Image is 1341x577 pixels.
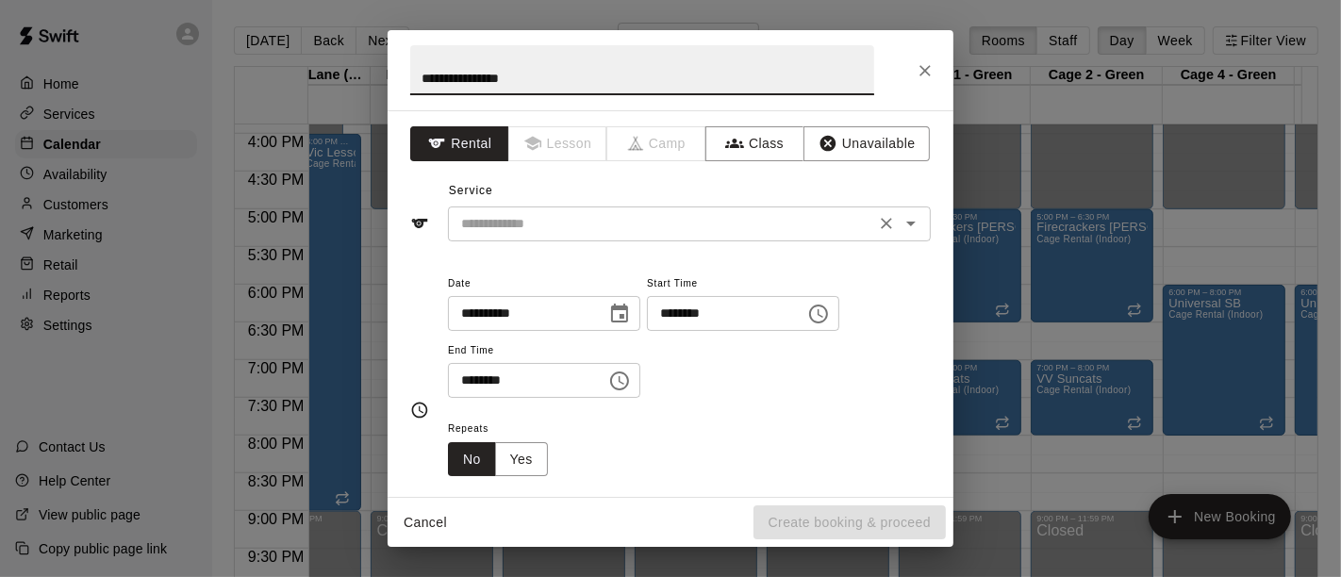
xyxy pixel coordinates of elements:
svg: Timing [410,401,429,420]
span: Date [448,272,640,297]
button: Choose time, selected time is 8:15 PM [601,362,638,400]
svg: Service [410,214,429,233]
span: Service [449,184,493,197]
span: Repeats [448,417,563,442]
button: Choose date, selected date is Sep 18, 2025 [601,295,638,333]
button: Clear [873,210,900,237]
button: Close [908,54,942,88]
button: Yes [495,442,548,477]
button: Unavailable [803,126,930,161]
button: Choose time, selected time is 7:00 PM [800,295,837,333]
button: Cancel [395,505,455,540]
button: Rental [410,126,509,161]
div: outlined button group [448,442,548,477]
span: End Time [448,338,640,364]
button: No [448,442,496,477]
button: Open [898,210,924,237]
button: Class [705,126,804,161]
span: Camps can only be created in the Services page [607,126,706,161]
span: Start Time [647,272,839,297]
span: Lessons must be created in the Services page first [509,126,608,161]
